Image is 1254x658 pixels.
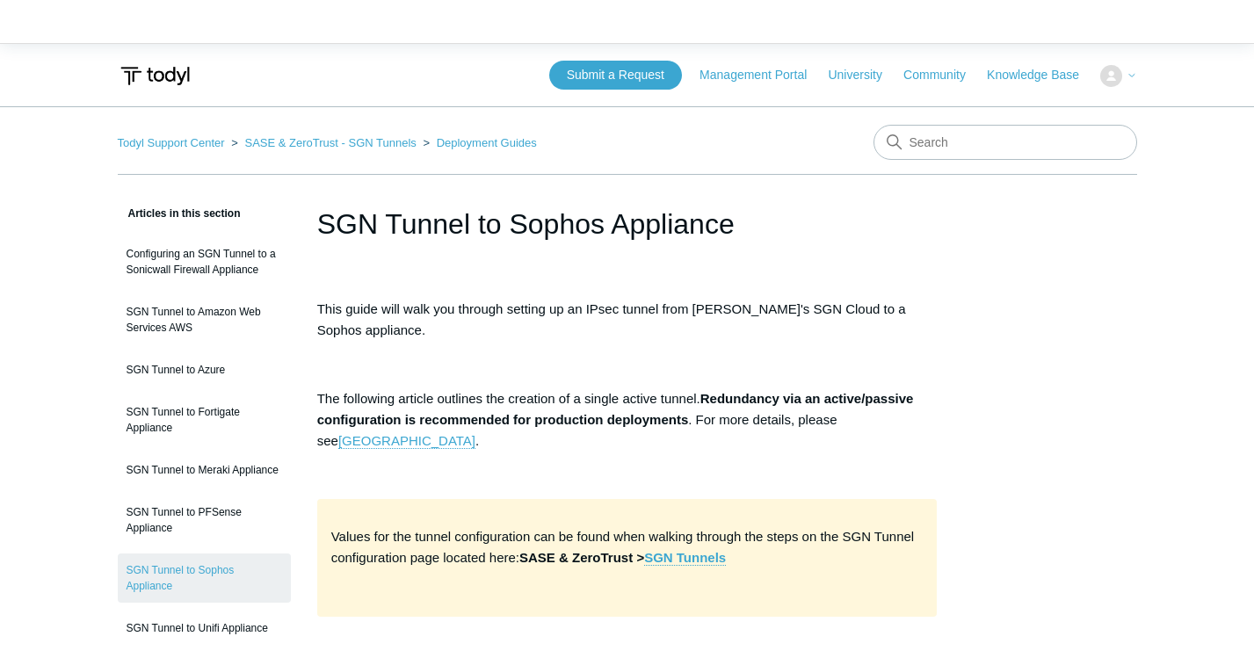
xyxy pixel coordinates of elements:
img: Todyl Support Center Help Center home page [118,60,192,92]
p: Values for the tunnel configuration can be found when walking through the steps on the SGN Tunnel... [331,526,924,589]
li: SASE & ZeroTrust - SGN Tunnels [228,136,419,149]
strong: SASE & ZeroTrust > [519,550,726,566]
a: SGN Tunnel to Azure [118,353,291,387]
a: [GEOGRAPHIC_DATA] [338,433,475,449]
a: Community [903,66,983,84]
input: Search [873,125,1137,160]
a: Todyl Support Center [118,136,225,149]
a: Submit a Request [549,61,682,90]
a: SGN Tunnel to Amazon Web Services AWS [118,295,291,344]
a: SGN Tunnel to Fortigate Appliance [118,395,291,445]
a: SGN Tunnel to Meraki Appliance [118,453,291,487]
li: Deployment Guides [419,136,536,149]
a: SGN Tunnel to Unifi Appliance [118,611,291,645]
li: Todyl Support Center [118,136,228,149]
a: SASE & ZeroTrust - SGN Tunnels [244,136,416,149]
p: This guide will walk you through setting up an IPsec tunnel from [PERSON_NAME]'s SGN Cloud to a S... [317,299,938,341]
a: Management Portal [699,66,824,84]
a: University [828,66,899,84]
a: Deployment Guides [437,136,537,149]
a: SGN Tunnels [644,550,726,566]
h1: SGN Tunnel to Sophos Appliance [317,203,938,245]
a: SGN Tunnel to PFSense Appliance [118,495,291,545]
a: Knowledge Base [987,66,1097,84]
span: Articles in this section [118,207,241,220]
a: Configuring an SGN Tunnel to a Sonicwall Firewall Appliance [118,237,291,286]
p: The following article outlines the creation of a single active tunnel. . For more details, please... [317,388,938,452]
a: SGN Tunnel to Sophos Appliance [118,553,291,603]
